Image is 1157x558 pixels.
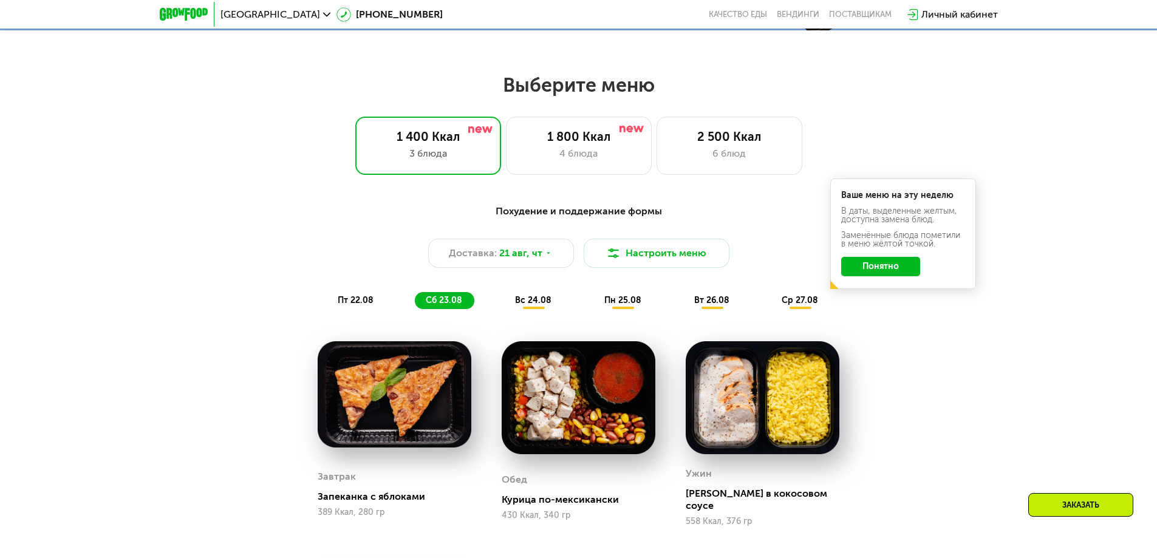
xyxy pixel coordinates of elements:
div: Заменённые блюда пометили в меню жёлтой точкой. [841,231,965,248]
div: Обед [502,471,527,489]
button: Понятно [841,257,920,276]
div: Завтрак [318,468,356,486]
h2: Выберите меню [39,73,1118,97]
div: поставщикам [829,10,892,19]
span: пн 25.08 [604,295,641,305]
div: 1 400 Ккал [368,129,488,144]
span: сб 23.08 [426,295,462,305]
a: Вендинги [777,10,819,19]
a: Качество еды [709,10,767,19]
div: Ужин [686,464,712,483]
span: вт 26.08 [694,295,729,305]
div: Запеканка с яблоками [318,491,481,503]
span: вс 24.08 [515,295,551,305]
div: 3 блюда [368,146,488,161]
a: [PHONE_NUMBER] [336,7,443,22]
div: Ваше меню на эту неделю [841,191,965,200]
div: Заказать [1028,493,1133,517]
div: 4 блюда [519,146,639,161]
span: ср 27.08 [782,295,818,305]
div: 430 Ккал, 340 гр [502,511,655,520]
div: [PERSON_NAME] в кокосовом соусе [686,488,849,512]
div: 1 800 Ккал [519,129,639,144]
div: Личный кабинет [921,7,998,22]
button: Настроить меню [584,239,729,268]
div: 2 500 Ккал [669,129,790,144]
div: Похудение и поддержание формы [219,204,938,219]
span: Доставка: [449,246,497,260]
span: 21 авг, чт [499,246,542,260]
div: Курица по-мексикански [502,494,665,506]
span: [GEOGRAPHIC_DATA] [220,10,320,19]
div: В даты, выделенные желтым, доступна замена блюд. [841,207,965,224]
span: пт 22.08 [338,295,374,305]
div: 389 Ккал, 280 гр [318,508,471,517]
div: 558 Ккал, 376 гр [686,517,839,526]
div: 6 блюд [669,146,790,161]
